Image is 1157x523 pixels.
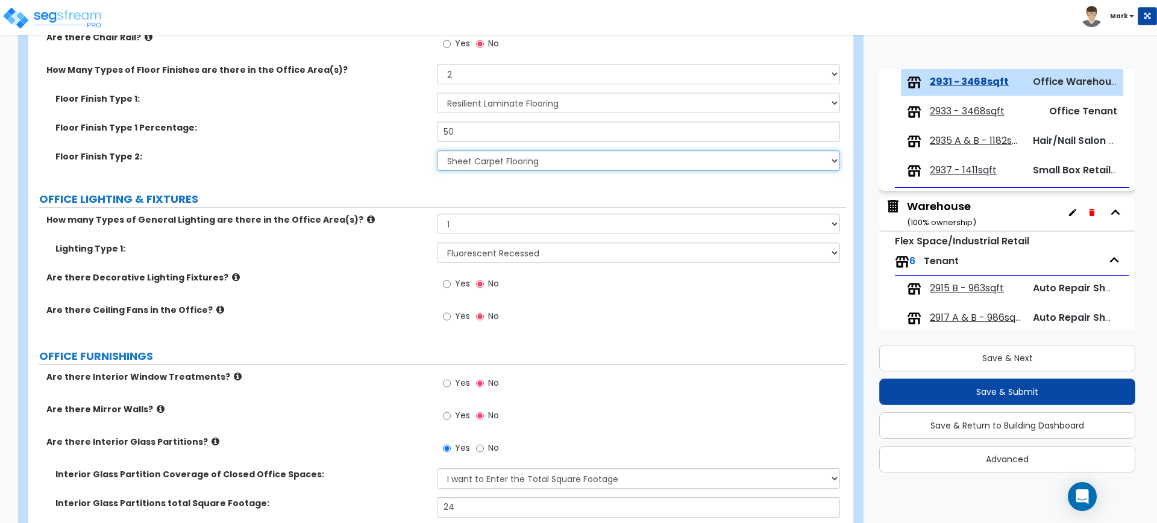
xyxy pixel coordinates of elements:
small: Flex Space/Industrial Retail [895,234,1029,248]
i: click for more info! [145,32,152,42]
i: click for more info! [212,437,219,446]
i: click for more info! [232,273,240,282]
span: Tenant [924,254,959,268]
label: Are there Decorative Lighting Fixtures? [46,271,428,283]
img: tenants.png [907,105,921,119]
span: 2933 - 3468sqft [930,105,1005,119]
div: Open Intercom Messenger [1068,482,1097,511]
label: How many Types of General Lighting are there in the Office Area(s)? [46,214,428,226]
span: No [488,277,499,289]
span: Yes [455,442,470,454]
span: Yes [455,37,470,49]
span: No [488,442,499,454]
img: tenants.png [907,164,921,178]
label: Floor Finish Type 1 Percentage: [55,122,428,134]
img: avatar.png [1081,6,1102,27]
label: How Many Types of Floor Finishes are there in the Office Area(s)? [46,64,428,76]
label: Interior Glass Partition Coverage of Closed Office Spaces: [55,468,428,480]
input: Yes [443,409,451,422]
button: Advanced [879,446,1135,472]
span: 2935 A & B - 1182sqft [930,134,1023,148]
input: No [476,310,484,323]
input: No [476,377,484,390]
span: No [488,37,499,49]
input: Yes [443,277,451,291]
i: click for more info! [234,372,242,381]
label: Floor Finish Type 1: [55,93,428,105]
div: Warehouse [907,199,976,229]
span: Office Tenant [1049,104,1117,118]
label: Are there Interior Glass Partitions? [46,436,428,448]
span: 6 [909,254,915,268]
label: Interior Glass Partitions total Square Footage: [55,497,428,509]
label: Are there Interior Window Treatments? [46,371,428,383]
i: click for more info! [367,215,375,224]
span: Yes [455,377,470,389]
span: Warehouse [885,199,976,229]
span: No [488,310,499,322]
span: No [488,409,499,421]
span: 2937 - 1411sqft [930,164,997,178]
img: tenants.png [907,311,921,326]
img: tenants.png [895,255,909,269]
label: Lighting Type 1: [55,243,428,255]
span: Yes [455,277,470,289]
input: No [476,409,484,422]
label: OFFICE LIGHTING & FIXTURES [39,191,846,207]
input: No [476,442,484,455]
img: tenants.png [907,75,921,90]
img: building.svg [885,199,901,214]
label: OFFICE FURNISHINGS [39,348,846,364]
span: Auto Repair Shop Tenant [1033,311,1156,324]
span: 2915 B - 963sqft [930,282,1004,296]
button: Save & Submit [879,379,1135,405]
i: click for more info! [216,305,224,314]
b: Mark [1110,11,1128,20]
input: Yes [443,37,451,51]
input: No [476,37,484,51]
span: 2917 A & B - 986sqft [930,311,1023,325]
span: Small Box Retail Tenant [1033,163,1148,177]
small: ( 100 % ownership) [907,217,976,228]
input: Yes [443,310,451,323]
img: tenants.png [907,134,921,149]
span: 2931 - 3468sqft [930,75,1009,89]
span: Auto Repair Shop Tenant [1033,281,1156,295]
label: Floor Finish Type 2: [55,150,428,162]
input: Yes [443,377,451,390]
input: No [476,277,484,291]
button: Save & Return to Building Dashboard [879,412,1135,439]
span: No [488,377,499,389]
span: Yes [455,310,470,322]
label: Are there Ceiling Fans in the Office? [46,304,428,316]
i: click for more info! [157,404,165,413]
span: Yes [455,409,470,421]
button: Save & Next [879,345,1135,371]
label: Are there Chair Rail? [46,31,428,43]
input: Yes [443,442,451,455]
span: Hair/Nail Salon Tenant [1033,134,1143,147]
img: tenants.png [907,282,921,296]
img: logo_pro_r.png [2,6,104,30]
label: Are there Mirror Walls? [46,403,428,415]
